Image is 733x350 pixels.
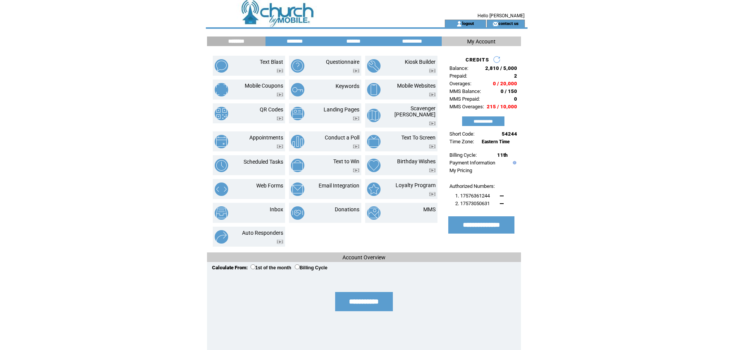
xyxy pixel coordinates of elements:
[394,105,436,118] a: Scavenger [PERSON_NAME]
[449,73,467,79] span: Prepaid:
[270,206,283,212] a: Inbox
[449,65,468,71] span: Balance:
[502,131,517,137] span: 54244
[462,21,474,26] a: logout
[429,144,436,149] img: video.png
[250,265,291,270] label: 1st of the month
[449,160,495,166] a: Payment Information
[367,109,381,122] img: scavenger-hunt.png
[291,83,304,96] img: keywords.png
[215,135,228,148] img: appointments.png
[295,265,327,270] label: Billing Cycle
[342,254,386,260] span: Account Overview
[449,81,471,86] span: Overages:
[423,206,436,212] a: MMS
[277,116,283,121] img: video.png
[333,158,359,164] a: Text to Win
[256,182,283,189] a: Web Forms
[493,81,517,86] span: 0 / 20,000
[367,182,381,196] img: loyalty-program.png
[401,134,436,141] a: Text To Screen
[511,161,516,164] img: help.gif
[367,83,381,96] img: mobile-websites.png
[497,152,508,158] span: 11th
[250,264,255,269] input: 1st of the month
[429,93,436,97] img: video.png
[277,93,283,97] img: video.png
[249,134,283,141] a: Appointments
[396,182,436,188] a: Loyalty Program
[319,182,359,189] a: Email Integration
[467,38,496,45] span: My Account
[353,69,359,73] img: video.png
[336,83,359,89] a: Keywords
[335,206,359,212] a: Donations
[367,206,381,220] img: mms.png
[291,182,304,196] img: email-integration.png
[429,69,436,73] img: video.png
[449,152,477,158] span: Billing Cycle:
[449,96,480,102] span: MMS Prepaid:
[291,159,304,172] img: text-to-win.png
[215,107,228,120] img: qr-codes.png
[449,168,472,173] a: My Pricing
[397,83,436,89] a: Mobile Websites
[353,116,359,121] img: video.png
[501,88,517,94] span: 0 / 150
[244,159,283,165] a: Scheduled Tasks
[429,121,436,126] img: video.png
[242,230,283,236] a: Auto Responders
[277,240,283,244] img: video.png
[212,265,248,270] span: Calculate From:
[367,159,381,172] img: birthday-wishes.png
[449,88,481,94] span: MMS Balance:
[215,230,228,244] img: auto-responders.png
[215,182,228,196] img: web-forms.png
[514,96,517,102] span: 0
[215,59,228,73] img: text-blast.png
[466,57,489,63] span: CREDITS
[215,206,228,220] img: inbox.png
[325,134,359,141] a: Conduct a Poll
[367,135,381,148] img: text-to-screen.png
[291,135,304,148] img: conduct-a-poll.png
[449,139,474,144] span: Time Zone:
[405,59,436,65] a: Kiosk Builder
[353,168,359,173] img: video.png
[260,106,283,113] a: QR Codes
[482,139,510,144] span: Eastern Time
[478,13,524,18] span: Hello [PERSON_NAME]
[429,168,436,173] img: video.png
[455,193,490,199] span: 1. 17576361244
[449,183,495,189] span: Authorized Numbers:
[245,83,283,89] a: Mobile Coupons
[291,107,304,120] img: landing-pages.png
[215,159,228,172] img: scheduled-tasks.png
[277,69,283,73] img: video.png
[449,131,474,137] span: Short Code:
[353,144,359,149] img: video.png
[277,144,283,149] img: video.png
[429,192,436,196] img: video.png
[456,21,462,27] img: account_icon.gif
[449,104,484,109] span: MMS Overages:
[291,59,304,73] img: questionnaire.png
[215,83,228,96] img: mobile-coupons.png
[295,264,300,269] input: Billing Cycle
[291,206,304,220] img: donations.png
[487,104,517,109] span: 215 / 10,000
[485,65,517,71] span: 2,810 / 5,000
[324,106,359,113] a: Landing Pages
[367,59,381,73] img: kiosk-builder.png
[260,59,283,65] a: Text Blast
[498,21,519,26] a: contact us
[455,201,490,206] span: 2. 17573050631
[397,158,436,164] a: Birthday Wishes
[326,59,359,65] a: Questionnaire
[493,21,498,27] img: contact_us_icon.gif
[514,73,517,79] span: 2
